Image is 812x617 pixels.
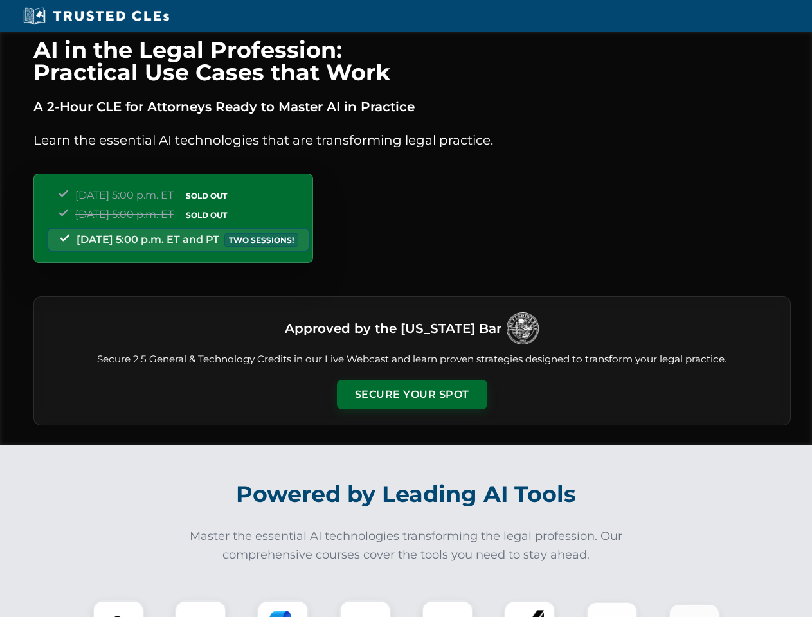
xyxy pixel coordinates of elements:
p: Secure 2.5 General & Technology Credits in our Live Webcast and learn proven strategies designed ... [50,352,775,367]
span: [DATE] 5:00 p.m. ET [75,208,174,220]
p: Master the essential AI technologies transforming the legal profession. Our comprehensive courses... [181,527,631,564]
img: Trusted CLEs [19,6,173,26]
p: A 2-Hour CLE for Attorneys Ready to Master AI in Practice [33,96,791,117]
h3: Approved by the [US_STATE] Bar [285,317,501,340]
span: SOLD OUT [181,189,231,202]
p: Learn the essential AI technologies that are transforming legal practice. [33,130,791,150]
h1: AI in the Legal Profession: Practical Use Cases that Work [33,39,791,84]
img: Logo [507,312,539,344]
button: Secure Your Spot [337,380,487,409]
span: SOLD OUT [181,208,231,222]
span: [DATE] 5:00 p.m. ET [75,189,174,201]
h2: Powered by Leading AI Tools [50,472,762,517]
